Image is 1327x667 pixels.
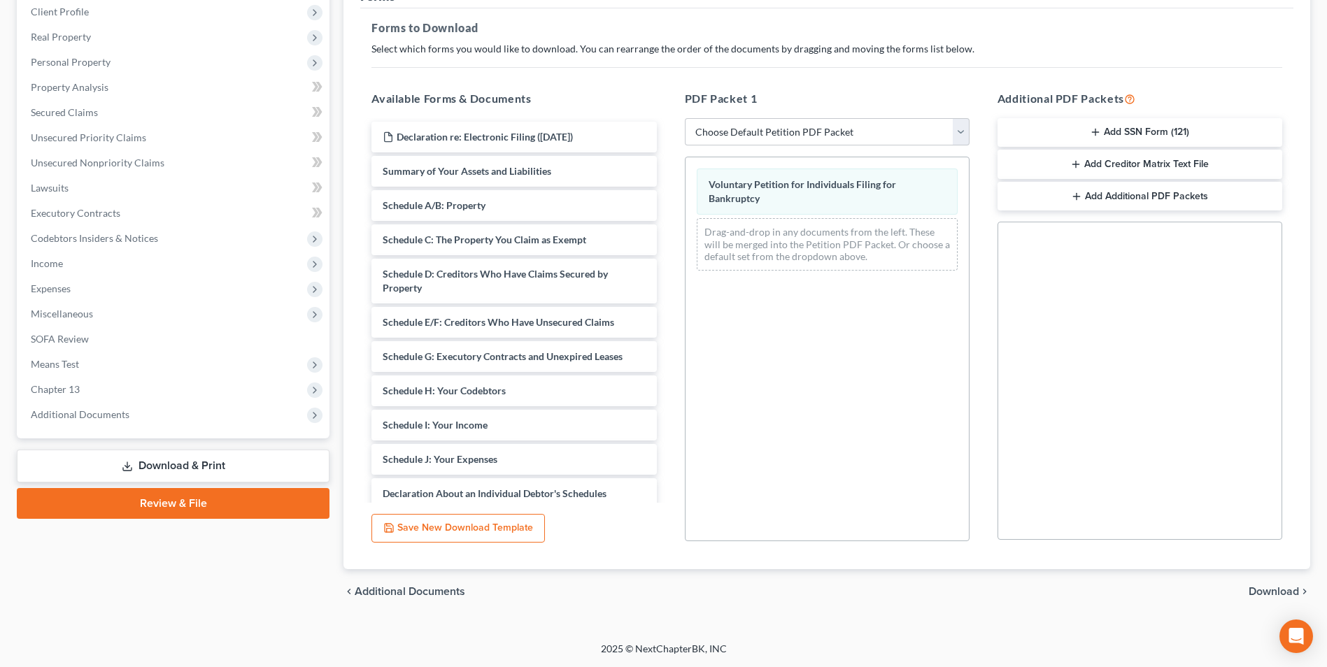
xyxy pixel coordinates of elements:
a: Unsecured Nonpriority Claims [20,150,329,175]
span: Means Test [31,358,79,370]
a: SOFA Review [20,327,329,352]
span: Chapter 13 [31,383,80,395]
span: SOFA Review [31,333,89,345]
button: Add Creditor Matrix Text File [998,150,1282,179]
button: Save New Download Template [371,514,545,543]
span: Codebtors Insiders & Notices [31,232,158,244]
span: Schedule C: The Property You Claim as Exempt [383,234,586,245]
span: Schedule G: Executory Contracts and Unexpired Leases [383,350,623,362]
span: Expenses [31,282,71,294]
h5: Additional PDF Packets [998,90,1282,107]
span: Executory Contracts [31,207,120,219]
span: Summary of Your Assets and Liabilities [383,165,551,177]
a: Unsecured Priority Claims [20,125,329,150]
span: Income [31,257,63,269]
i: chevron_right [1299,586,1310,597]
span: Additional Documents [355,586,465,597]
span: Additional Documents [31,408,129,420]
span: Miscellaneous [31,308,93,320]
span: Schedule A/B: Property [383,199,485,211]
a: Secured Claims [20,100,329,125]
a: chevron_left Additional Documents [343,586,465,597]
span: Download [1249,586,1299,597]
span: Lawsuits [31,182,69,194]
span: Property Analysis [31,81,108,93]
span: Personal Property [31,56,111,68]
span: Unsecured Nonpriority Claims [31,157,164,168]
a: Review & File [17,488,329,519]
a: Executory Contracts [20,201,329,226]
span: Secured Claims [31,106,98,118]
a: Property Analysis [20,75,329,100]
button: Download chevron_right [1249,586,1310,597]
span: Schedule J: Your Expenses [383,453,497,465]
span: Schedule I: Your Income [383,419,488,431]
button: Add Additional PDF Packets [998,182,1282,211]
i: chevron_left [343,586,355,597]
span: Declaration About an Individual Debtor's Schedules [383,487,606,499]
span: Real Property [31,31,91,43]
span: Schedule D: Creditors Who Have Claims Secured by Property [383,268,608,294]
span: Client Profile [31,6,89,17]
span: Unsecured Priority Claims [31,131,146,143]
a: Lawsuits [20,175,329,201]
div: 2025 © NextChapterBK, INC [265,642,1063,667]
p: Select which forms you would like to download. You can rearrange the order of the documents by dr... [371,42,1282,56]
a: Download & Print [17,450,329,482]
div: Open Intercom Messenger [1279,619,1313,653]
button: Add SSN Form (121) [998,118,1282,148]
span: Voluntary Petition for Individuals Filing for Bankruptcy [709,178,896,204]
span: Schedule H: Your Codebtors [383,385,506,396]
h5: Available Forms & Documents [371,90,656,107]
span: Declaration re: Electronic Filing ([DATE]) [397,131,573,143]
h5: PDF Packet 1 [685,90,970,107]
div: Drag-and-drop in any documents from the left. These will be merged into the Petition PDF Packet. ... [697,218,958,271]
span: Schedule E/F: Creditors Who Have Unsecured Claims [383,316,614,328]
h5: Forms to Download [371,20,1282,36]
